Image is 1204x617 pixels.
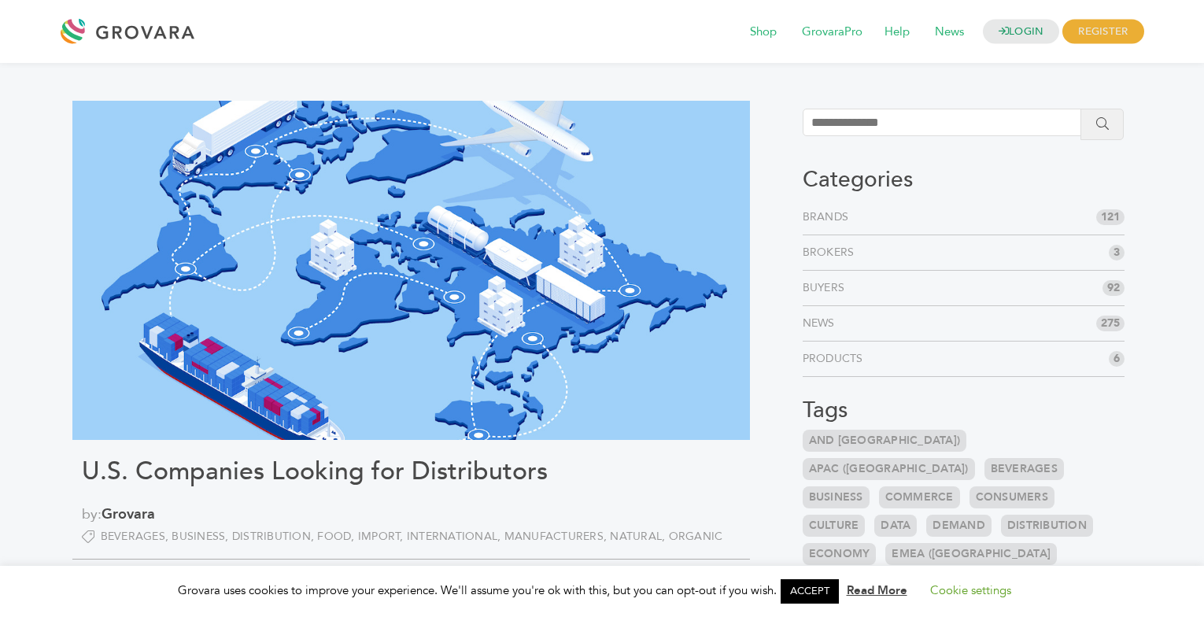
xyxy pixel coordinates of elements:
a: Organic [669,529,723,544]
a: Help [873,24,921,41]
a: News [924,24,975,41]
a: GrovaraPro [791,24,873,41]
h1: U.S. Companies Looking for Distributors [82,456,741,486]
a: Cookie settings [930,582,1011,598]
a: Business [172,529,232,544]
span: Shop [739,17,788,47]
h3: Tags [803,397,1125,424]
a: Shop [739,24,788,41]
a: Distribution [1001,515,1093,537]
a: Manufacturers [504,529,611,544]
span: Grovara uses cookies to improve your experience. We'll assume you're ok with this, but you can op... [178,582,1027,598]
a: LOGIN [983,20,1060,44]
span: by: [82,504,741,525]
span: 92 [1102,280,1125,296]
a: ACCEPT [781,579,839,604]
a: Beverages [984,458,1064,480]
a: APAC ([GEOGRAPHIC_DATA]) [803,458,975,480]
a: Natural [610,529,668,544]
a: and [GEOGRAPHIC_DATA]) [803,430,967,452]
span: Help [873,17,921,47]
a: News [803,316,841,331]
a: Data [874,515,917,537]
h3: Categories [803,167,1125,194]
a: EMEA ([GEOGRAPHIC_DATA] [885,543,1057,565]
span: REGISTER [1062,20,1143,44]
a: Buyers [803,280,851,296]
span: 6 [1109,351,1125,367]
a: Import [358,529,407,544]
a: Distribution [232,529,318,544]
a: Read More [847,582,907,598]
span: 275 [1096,316,1125,331]
a: Business [803,486,870,508]
a: Consumers [969,486,1054,508]
a: Grovara [102,504,155,524]
a: Culture [803,515,866,537]
a: Brokers [803,245,861,260]
span: GrovaraPro [791,17,873,47]
a: Food [317,529,358,544]
a: Economy [803,543,877,565]
span: 3 [1109,245,1125,260]
a: Products [803,351,870,367]
a: Commerce [879,486,960,508]
a: Brands [803,209,855,225]
a: International [407,529,504,544]
span: News [924,17,975,47]
a: Demand [926,515,992,537]
a: Beverages [101,529,172,544]
span: 121 [1096,209,1125,225]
